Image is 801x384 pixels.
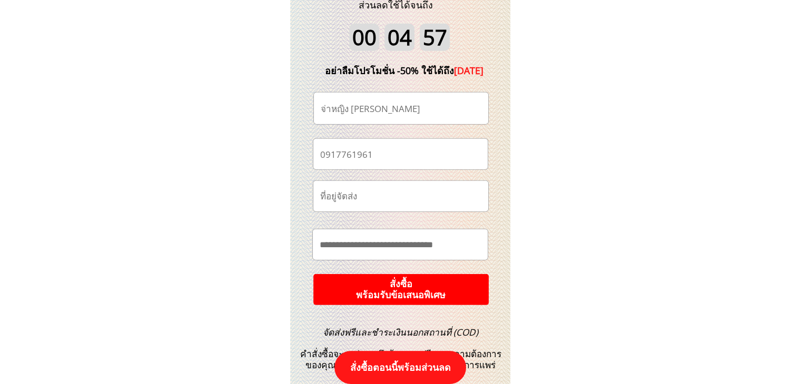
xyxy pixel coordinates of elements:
input: เบอร์โทรศัพท์ [318,139,483,169]
div: อย่าลืมโปรโมชั่น -50% ใช้ได้ถึง [309,63,500,78]
span: จัดส่งฟรีและชำระเงินนอกสถานที่ (COD) [323,326,478,338]
h3: คำสั่งซื้อจะถูกส่งตรงถึงบ้านคุณฟรีตามความต้องการของคุณในขณะที่ปิดมาตรฐานการป้องกันการแพร่ระบาด [294,327,508,382]
input: ที่อยู่จัดส่ง [318,181,484,211]
span: [DATE] [454,64,483,77]
p: สั่งซื้อ พร้อมรับข้อเสนอพิเศษ [313,274,489,305]
p: สั่งซื้อตอนนี้พร้อมส่วนลด [334,351,466,384]
input: ชื่อ-นามสกุล [318,93,484,124]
